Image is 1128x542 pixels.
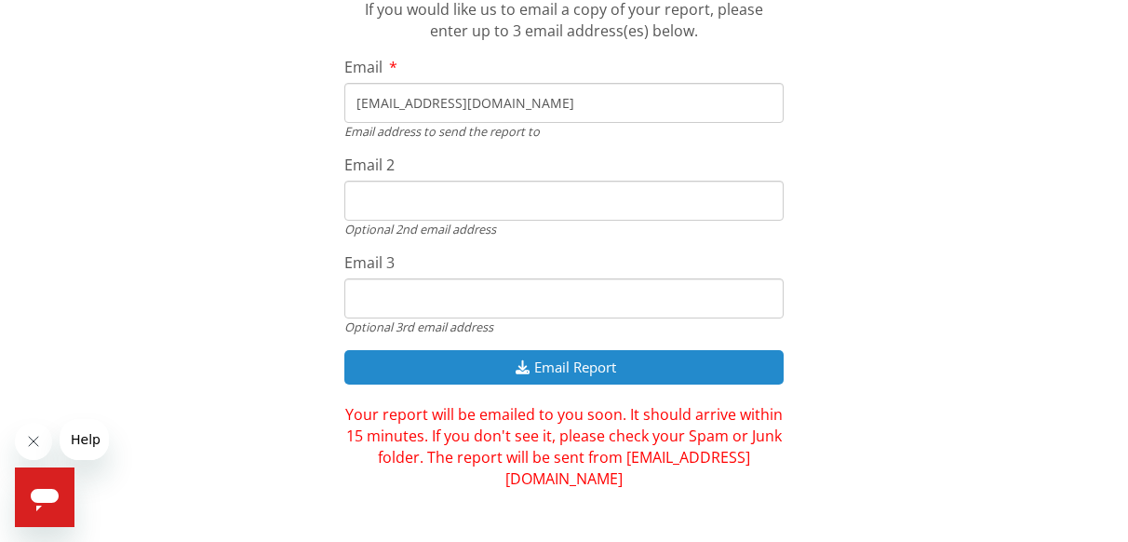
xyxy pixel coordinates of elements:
[344,123,785,140] div: Email address to send the report to
[344,155,395,175] span: Email 2
[15,423,52,460] iframe: Close message
[344,57,383,77] span: Email
[15,467,74,527] iframe: Button to launch messaging window
[345,404,783,489] span: Your report will be emailed to you soon. It should arrive within 15 minutes. If you don't see it,...
[344,252,395,273] span: Email 3
[344,318,785,335] div: Optional 3rd email address
[344,350,785,385] button: Email Report
[60,419,109,460] iframe: Message from company
[344,221,785,237] div: Optional 2nd email address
